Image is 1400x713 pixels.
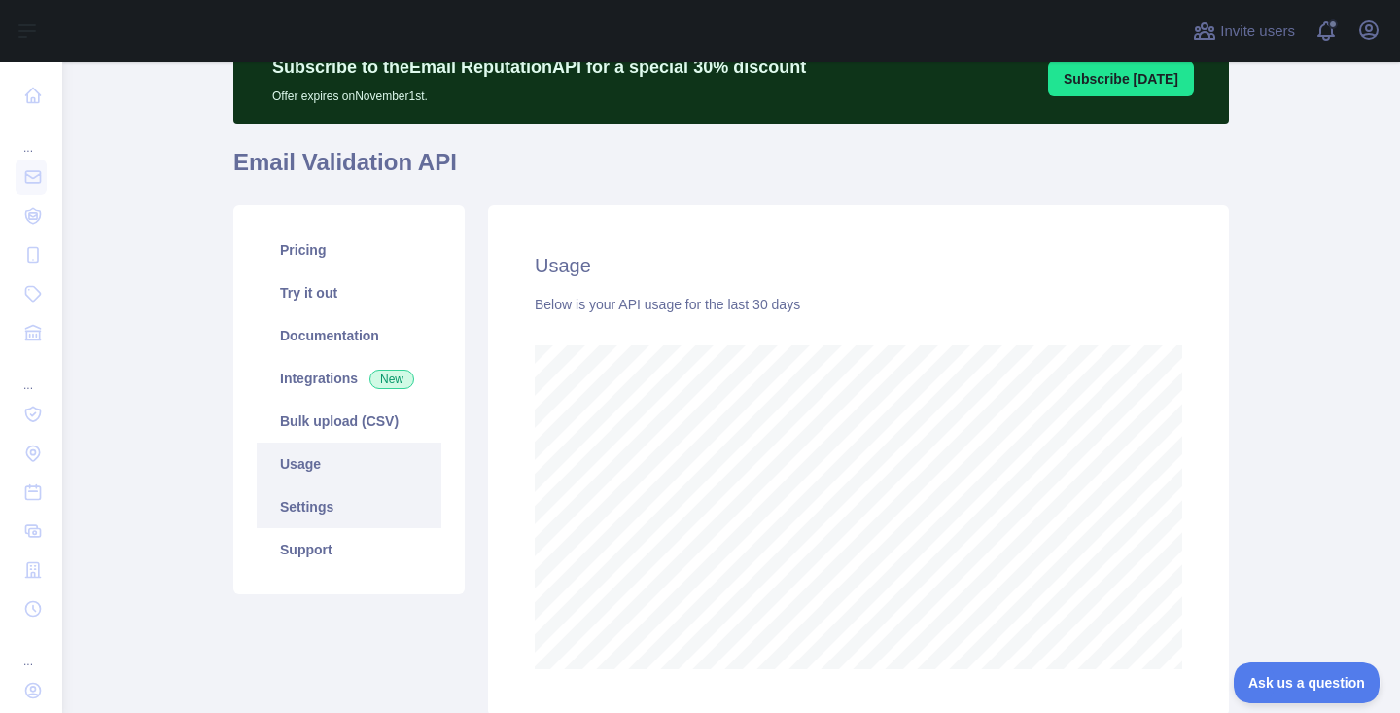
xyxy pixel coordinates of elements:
[1220,20,1295,43] span: Invite users
[1234,662,1381,703] iframe: Toggle Customer Support
[257,314,441,357] a: Documentation
[369,370,414,389] span: New
[1048,61,1194,96] button: Subscribe [DATE]
[16,354,47,393] div: ...
[1189,16,1299,47] button: Invite users
[257,229,441,271] a: Pricing
[257,485,441,528] a: Settings
[233,147,1229,194] h1: Email Validation API
[535,295,1182,314] div: Below is your API usage for the last 30 days
[257,528,441,571] a: Support
[16,117,47,156] div: ...
[257,271,441,314] a: Try it out
[257,400,441,443] a: Bulk upload (CSV)
[535,252,1182,279] h2: Usage
[272,81,806,104] p: Offer expires on November 1st.
[257,443,441,485] a: Usage
[16,630,47,669] div: ...
[272,53,806,81] p: Subscribe to the Email Reputation API for a special 30 % discount
[257,357,441,400] a: Integrations New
